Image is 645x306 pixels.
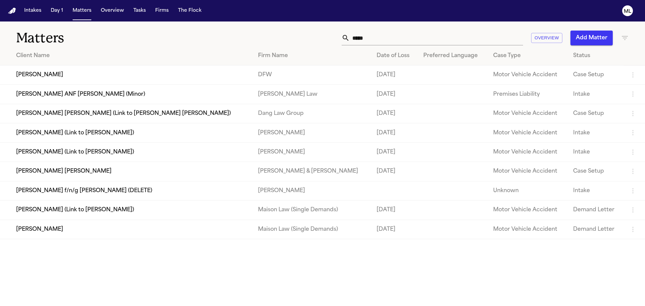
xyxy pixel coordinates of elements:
td: Motor Vehicle Accident [488,142,568,162]
td: [PERSON_NAME] Law [253,85,371,104]
td: [PERSON_NAME] [253,142,371,162]
td: Maison Law (Single Demands) [253,220,371,239]
button: Day 1 [48,5,66,17]
td: Motor Vehicle Accident [488,65,568,85]
td: Demand Letter [568,201,623,220]
button: Tasks [131,5,148,17]
td: Dang Law Group [253,104,371,123]
a: Home [8,8,16,14]
td: [DATE] [371,123,418,142]
td: [DATE] [371,85,418,104]
button: Intakes [21,5,44,17]
td: Motor Vehicle Accident [488,201,568,220]
button: Matters [70,5,94,17]
td: Unknown [488,181,568,200]
td: Intake [568,142,623,162]
td: [DATE] [371,65,418,85]
td: [PERSON_NAME] [253,181,371,200]
td: [PERSON_NAME] & [PERSON_NAME] [253,162,371,181]
button: Firms [153,5,171,17]
h1: Matters [16,30,195,46]
td: [PERSON_NAME] [253,123,371,142]
td: DFW [253,65,371,85]
div: Status [573,52,618,60]
td: Demand Letter [568,220,623,239]
td: [DATE] [371,162,418,181]
button: The Flock [175,5,204,17]
td: [DATE] [371,104,418,123]
td: [DATE] [371,220,418,239]
img: Finch Logo [8,8,16,14]
td: Intake [568,123,623,142]
td: Motor Vehicle Accident [488,220,568,239]
button: Overview [531,33,562,43]
td: Premises Liability [488,85,568,104]
td: [DATE] [371,201,418,220]
div: Preferred Language [423,52,482,60]
div: Client Name [16,52,247,60]
div: Firm Name [258,52,366,60]
button: Add Matter [570,31,613,45]
td: Case Setup [568,65,623,85]
td: Intake [568,85,623,104]
div: Case Type [493,52,563,60]
td: Motor Vehicle Accident [488,162,568,181]
td: Case Setup [568,104,623,123]
td: [DATE] [371,142,418,162]
td: Maison Law (Single Demands) [253,201,371,220]
td: Case Setup [568,162,623,181]
div: Date of Loss [377,52,413,60]
td: Motor Vehicle Accident [488,123,568,142]
td: Motor Vehicle Accident [488,104,568,123]
button: Overview [98,5,127,17]
td: Intake [568,181,623,200]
